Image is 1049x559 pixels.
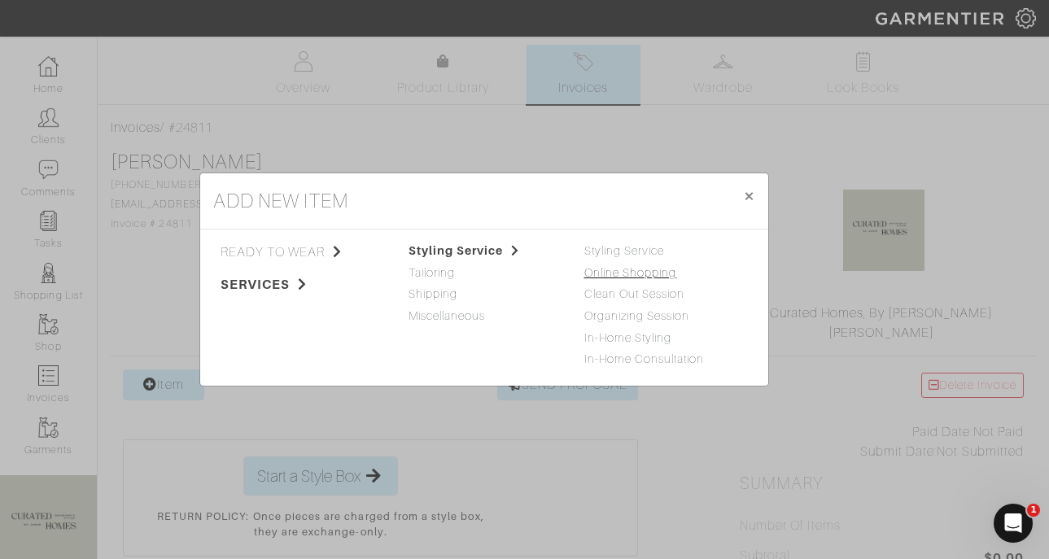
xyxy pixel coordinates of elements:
span: Styling Service [409,244,520,257]
span: ready to wear [221,242,384,262]
a: Miscellaneous [409,309,486,322]
a: Styling Service [584,244,665,257]
a: In-Home Styling [584,331,672,344]
a: Online Shopping [584,266,677,279]
h4: add new item [213,186,349,216]
span: 1 [1027,504,1040,517]
a: Organizing Session [584,309,690,322]
a: Clean Out Session [584,287,685,300]
span: services [221,275,384,295]
a: In-Home Consultation [584,352,705,365]
a: Tailoring [409,266,455,279]
span: × [743,185,755,207]
a: Shipping [409,287,457,300]
iframe: Intercom live chat [994,504,1033,543]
